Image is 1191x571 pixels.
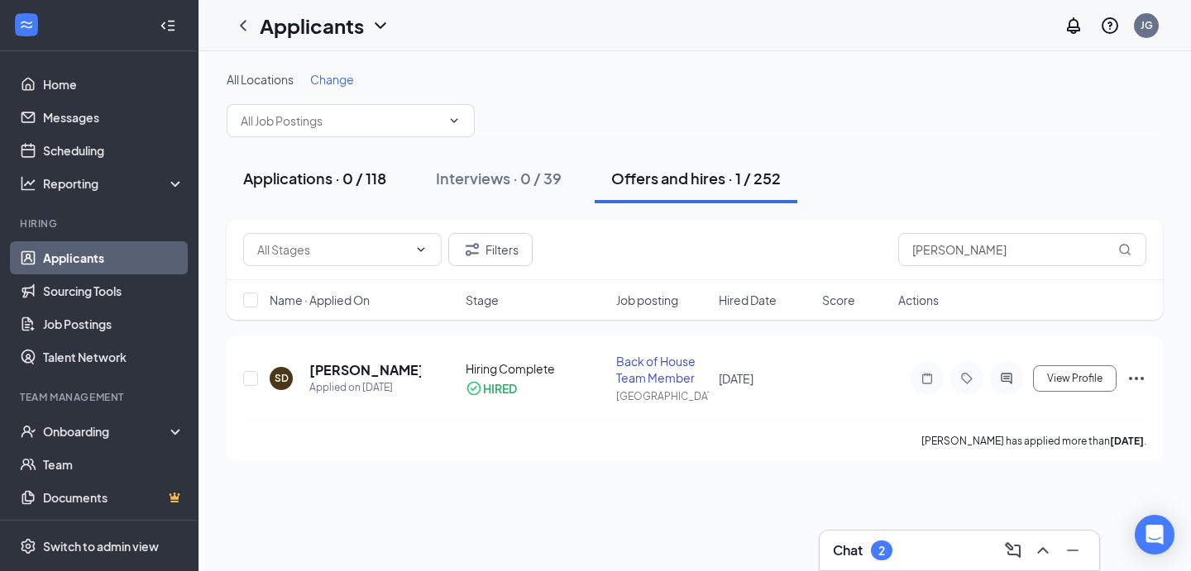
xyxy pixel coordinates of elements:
span: Hired Date [719,292,777,308]
svg: WorkstreamLogo [18,17,35,33]
h1: Applicants [260,12,364,40]
h3: Chat [833,541,863,559]
p: [PERSON_NAME] has applied more than . [921,434,1146,448]
svg: Tag [957,372,977,385]
svg: QuestionInfo [1100,16,1120,36]
div: JG [1141,18,1153,32]
div: Applied on [DATE] [309,379,421,396]
div: Applications · 0 / 118 [243,168,386,188]
span: View Profile [1047,373,1103,384]
span: Score [822,292,855,308]
span: Actions [898,292,939,308]
a: Talent Network [43,340,184,374]
svg: ChevronDown [371,16,390,36]
a: Sourcing Tools [43,274,184,307]
svg: Analysis [20,175,36,192]
a: Scheduling [43,134,184,167]
a: Applicants [43,241,184,274]
div: Switch to admin view [43,538,159,554]
input: All Job Postings [241,112,441,130]
span: All Locations [227,72,294,87]
svg: ComposeMessage [1003,540,1023,560]
svg: Ellipses [1126,369,1146,388]
a: Job Postings [43,307,184,340]
svg: ChevronLeft [233,16,253,36]
svg: ChevronDown [414,243,428,256]
div: Back of House Team Member [616,353,710,386]
div: [GEOGRAPHIC_DATA] [616,389,710,403]
svg: ChevronDown [447,114,461,127]
button: Filter Filters [448,233,533,266]
svg: Notifications [1064,16,1083,36]
svg: MagnifyingGlass [1118,243,1131,256]
button: View Profile [1033,365,1117,392]
svg: Filter [462,240,482,259]
svg: Settings [20,538,36,554]
span: Name · Applied On [270,292,370,308]
svg: Note [917,372,937,385]
svg: ActiveChat [997,372,1016,385]
input: All Stages [257,240,408,259]
svg: UserCheck [20,423,36,440]
div: Hiring [20,217,181,231]
div: 2 [878,544,885,558]
svg: CheckmarkCircle [466,380,482,397]
div: Onboarding [43,423,170,440]
button: ComposeMessage [1000,537,1026,564]
span: Job posting [616,292,678,308]
span: Change [310,72,354,87]
a: Team [43,448,184,481]
button: Minimize [1059,537,1086,564]
div: Hiring Complete [466,360,605,377]
a: SurveysCrown [43,514,184,547]
div: Team Management [20,390,181,404]
div: Interviews · 0 / 39 [436,168,562,188]
input: Search in offers and hires [898,233,1146,266]
div: SD [275,371,289,385]
h5: [PERSON_NAME] [309,361,421,379]
svg: Minimize [1063,540,1083,560]
span: Stage [466,292,499,308]
div: HIRED [483,380,517,397]
a: Messages [43,101,184,134]
div: Reporting [43,175,185,192]
b: [DATE] [1110,435,1144,447]
svg: ChevronUp [1033,540,1053,560]
span: [DATE] [719,371,753,386]
div: Offers and hires · 1 / 252 [611,168,781,188]
svg: Collapse [160,17,176,34]
a: Home [43,68,184,101]
a: DocumentsCrown [43,481,184,514]
button: ChevronUp [1030,537,1056,564]
div: Open Intercom Messenger [1135,515,1174,554]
